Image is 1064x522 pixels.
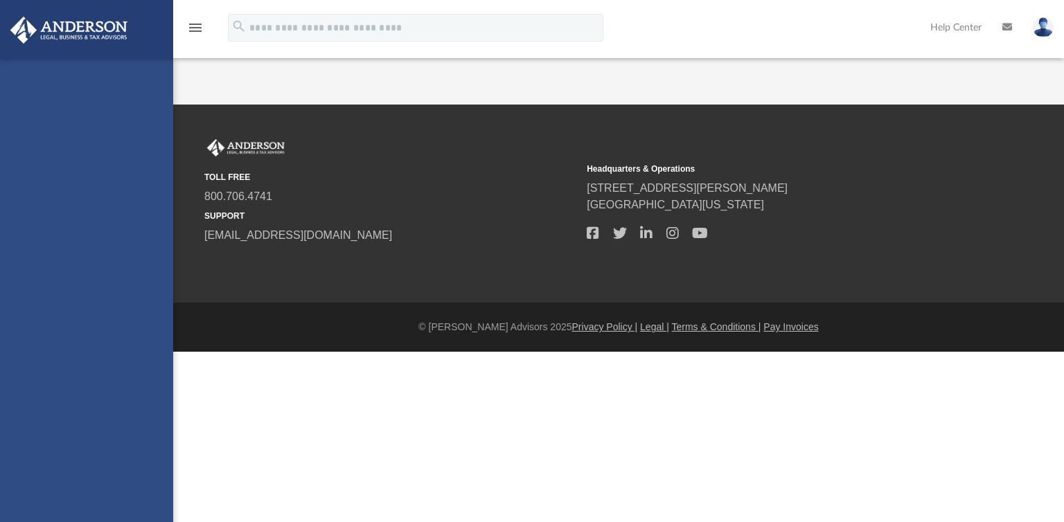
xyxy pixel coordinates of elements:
[187,26,204,36] a: menu
[173,320,1064,334] div: © [PERSON_NAME] Advisors 2025
[204,229,392,241] a: [EMAIL_ADDRESS][DOMAIN_NAME]
[204,171,577,183] small: TOLL FREE
[231,19,247,34] i: search
[1033,17,1054,37] img: User Pic
[572,321,638,332] a: Privacy Policy |
[763,321,818,332] a: Pay Invoices
[187,19,204,36] i: menu
[587,163,959,175] small: Headquarters & Operations
[204,210,577,222] small: SUPPORT
[672,321,761,332] a: Terms & Conditions |
[587,199,764,210] a: [GEOGRAPHIC_DATA][US_STATE]
[6,17,132,44] img: Anderson Advisors Platinum Portal
[587,182,788,194] a: [STREET_ADDRESS][PERSON_NAME]
[640,321,669,332] a: Legal |
[204,190,272,202] a: 800.706.4741
[204,139,287,157] img: Anderson Advisors Platinum Portal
